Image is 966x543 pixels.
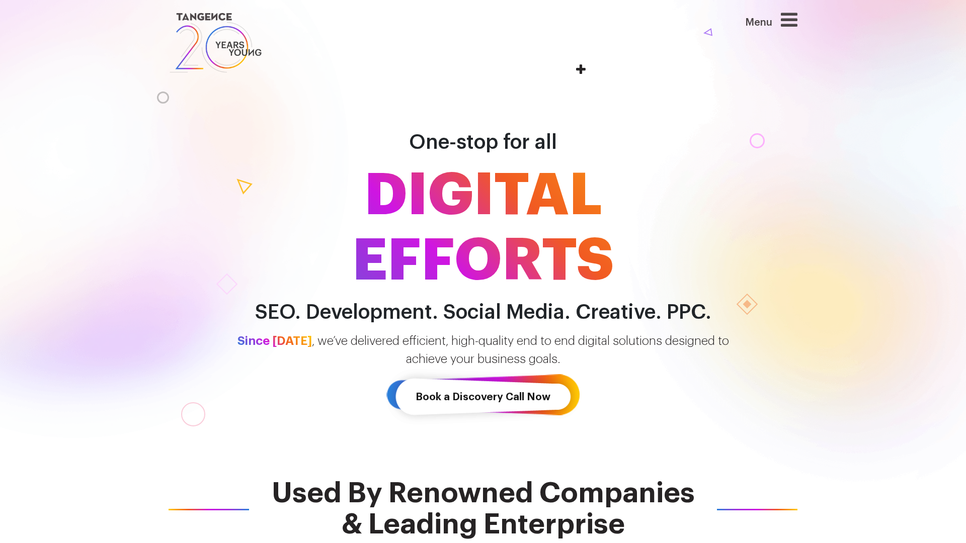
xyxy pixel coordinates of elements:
[409,132,557,152] span: One-stop for all
[169,478,797,540] span: Used By Renowned Companies & Leading Enterprise
[196,332,770,368] p: , we’ve delivered efficient, high-quality end to end digital solutions designed to achieve your b...
[386,368,580,426] a: Book a Discovery Call Now
[169,10,263,75] img: logo SVG
[196,163,770,294] span: DIGITAL EFFORTS
[237,335,312,347] span: Since [DATE]
[196,301,770,324] h2: SEO. Development. Social Media. Creative. PPC.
